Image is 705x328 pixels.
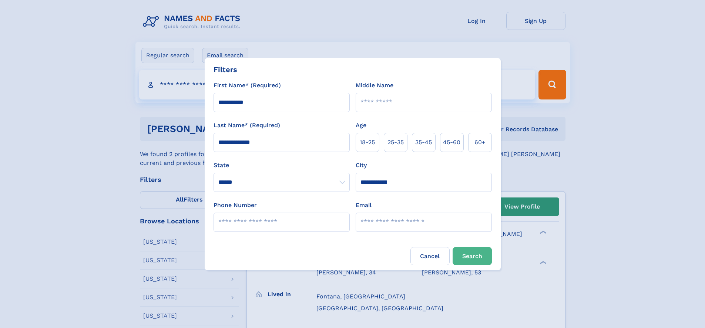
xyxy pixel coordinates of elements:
[360,138,375,147] span: 18‑25
[214,201,257,210] label: Phone Number
[214,81,281,90] label: First Name* (Required)
[387,138,404,147] span: 25‑35
[356,201,372,210] label: Email
[410,247,450,265] label: Cancel
[214,161,350,170] label: State
[356,81,393,90] label: Middle Name
[356,161,367,170] label: City
[356,121,366,130] label: Age
[214,64,237,75] div: Filters
[474,138,486,147] span: 60+
[453,247,492,265] button: Search
[214,121,280,130] label: Last Name* (Required)
[415,138,432,147] span: 35‑45
[443,138,460,147] span: 45‑60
